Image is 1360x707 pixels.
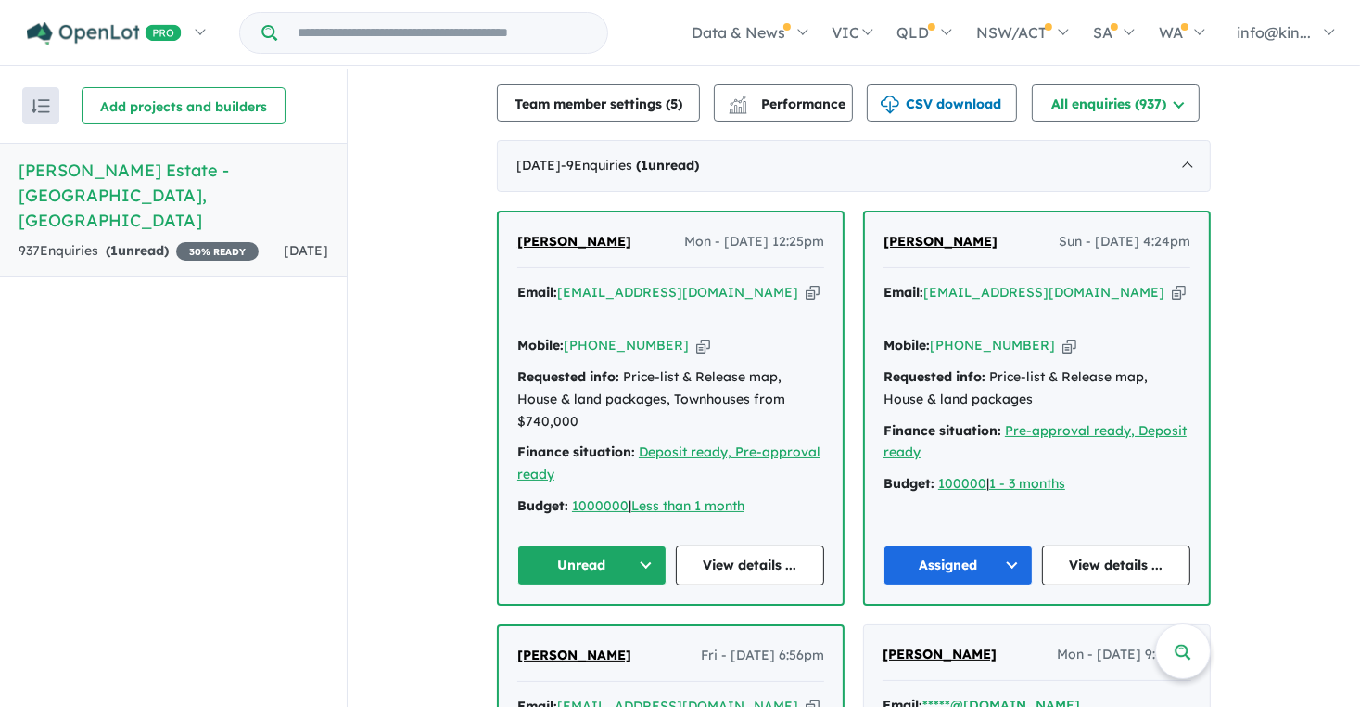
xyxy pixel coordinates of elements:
[989,475,1065,492] a: 1 - 3 months
[883,366,1190,411] div: Price-list & Release map, House & land packages
[27,22,182,45] img: Openlot PRO Logo White
[1057,644,1191,666] span: Mon - [DATE] 9:49pm
[883,475,934,492] strong: Budget:
[883,368,985,385] strong: Requested info:
[106,242,169,259] strong: ( unread)
[883,422,1001,439] strong: Finance situation:
[1042,546,1191,585] a: View details ...
[881,96,899,114] img: download icon
[883,644,997,666] a: [PERSON_NAME]
[883,473,1190,495] div: |
[670,96,678,112] span: 5
[110,242,118,259] span: 1
[676,546,825,585] a: View details ...
[517,231,631,253] a: [PERSON_NAME]
[883,422,1187,461] a: Pre-approval ready, Deposit ready
[729,101,747,113] img: bar-chart.svg
[714,84,853,122] button: Performance
[517,495,824,518] div: |
[517,368,619,385] strong: Requested info:
[497,140,1211,192] div: [DATE]
[572,497,629,514] a: 1000000
[883,646,997,662] span: [PERSON_NAME]
[517,233,631,250] span: [PERSON_NAME]
[696,336,710,355] button: Copy
[517,497,568,514] strong: Budget:
[923,284,1164,301] a: [EMAIL_ADDRESS][DOMAIN_NAME]
[883,337,930,353] strong: Mobile:
[19,240,259,263] div: 937 Enquir ies
[730,96,746,106] img: line-chart.svg
[806,283,820,302] button: Copy
[557,284,798,301] a: [EMAIL_ADDRESS][DOMAIN_NAME]
[517,647,631,663] span: [PERSON_NAME]
[82,87,286,124] button: Add projects and builders
[631,497,744,514] a: Less than 1 month
[32,99,50,113] img: sort.svg
[1237,23,1311,42] span: info@kin...
[517,645,631,667] a: [PERSON_NAME]
[883,546,1033,585] button: Assigned
[517,284,557,301] strong: Email:
[636,157,699,174] strong: ( unread)
[1062,336,1076,355] button: Copy
[19,158,328,233] h5: [PERSON_NAME] Estate - [GEOGRAPHIC_DATA] , [GEOGRAPHIC_DATA]
[883,284,923,301] strong: Email:
[684,231,824,253] span: Mon - [DATE] 12:25pm
[641,157,648,174] span: 1
[284,242,328,259] span: [DATE]
[1059,231,1190,253] span: Sun - [DATE] 4:24pm
[564,337,689,353] a: [PHONE_NUMBER]
[281,13,604,53] input: Try estate name, suburb, builder or developer
[517,337,564,353] strong: Mobile:
[883,231,998,253] a: [PERSON_NAME]
[497,84,700,122] button: Team member settings (5)
[517,443,820,482] a: Deposit ready, Pre-approval ready
[561,157,699,174] span: - 9 Enquir ies
[517,443,635,460] strong: Finance situation:
[176,242,259,261] span: 30 % READY
[731,96,845,112] span: Performance
[1032,84,1200,122] button: All enquiries (937)
[701,645,824,667] span: Fri - [DATE] 6:56pm
[517,366,824,432] div: Price-list & Release map, House & land packages, Townhouses from $740,000
[883,233,998,250] span: [PERSON_NAME]
[930,337,1055,353] a: [PHONE_NUMBER]
[938,475,986,492] a: 100000
[1172,283,1186,302] button: Copy
[867,84,1017,122] button: CSV download
[517,546,667,585] button: Unread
